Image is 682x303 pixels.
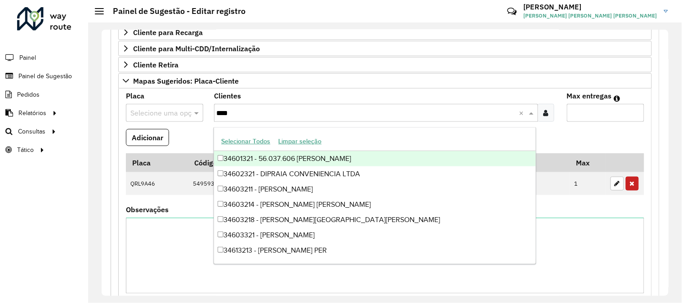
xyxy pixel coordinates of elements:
[567,90,612,101] label: Max entregas
[104,6,245,16] h2: Painel de Sugestão - Editar registro
[133,29,203,36] span: Cliente para Recarga
[17,90,40,99] span: Pedidos
[188,172,352,196] td: 54959308
[133,61,178,68] span: Cliente Retira
[214,166,535,182] div: 34602321 - DIPRAIA CONVENIENCIA LTDA
[214,90,241,101] label: Clientes
[214,182,535,197] div: 34603211 - [PERSON_NAME]
[519,107,527,118] span: Clear all
[126,172,188,196] td: QRL9A46
[524,12,657,20] span: [PERSON_NAME] [PERSON_NAME] [PERSON_NAME]
[214,197,535,212] div: 34603214 - [PERSON_NAME] [PERSON_NAME]
[118,57,652,72] a: Cliente Retira
[126,90,144,101] label: Placa
[214,212,535,227] div: 34603218 - [PERSON_NAME][GEOGRAPHIC_DATA][PERSON_NAME]
[118,25,652,40] a: Cliente para Recarga
[274,134,325,148] button: Limpar seleção
[118,41,652,56] a: Cliente para Multi-CDD/Internalização
[188,153,352,172] th: Código Cliente
[118,73,652,89] a: Mapas Sugeridos: Placa-Cliente
[214,243,535,258] div: 34613213 - [PERSON_NAME] PER
[614,95,620,102] em: Máximo de clientes que serão colocados na mesma rota com os clientes informados
[214,258,535,273] div: 34613321 - [PERSON_NAME] DOS S
[18,71,72,81] span: Painel de Sugestão
[502,2,522,21] a: Contato Rápido
[217,134,274,148] button: Selecionar Todos
[126,204,169,215] label: Observações
[570,153,606,172] th: Max
[133,45,260,52] span: Cliente para Multi-CDD/Internalização
[18,127,45,136] span: Consultas
[18,108,46,118] span: Relatórios
[126,153,188,172] th: Placa
[524,3,657,11] h3: [PERSON_NAME]
[570,172,606,196] td: 1
[214,127,536,264] ng-dropdown-panel: Options list
[17,145,34,155] span: Tático
[133,77,239,85] span: Mapas Sugeridos: Placa-Cliente
[126,129,169,146] button: Adicionar
[214,151,535,166] div: 34601321 - 56.037.606 [PERSON_NAME]
[19,53,36,62] span: Painel
[214,227,535,243] div: 34603321 - [PERSON_NAME]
